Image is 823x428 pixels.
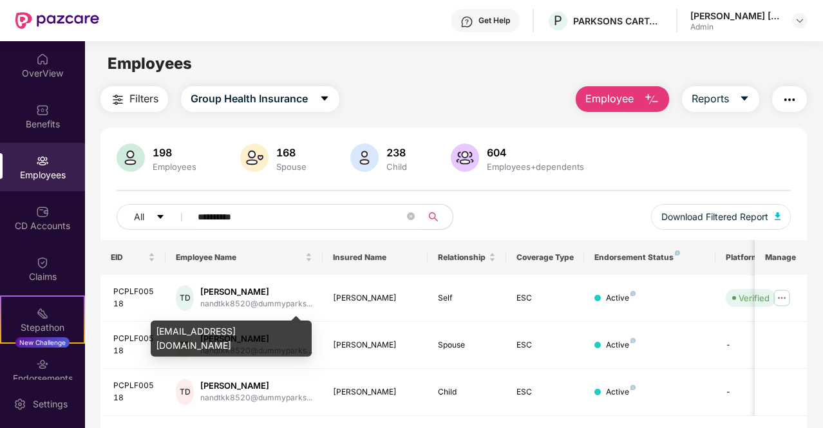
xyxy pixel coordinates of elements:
th: Coverage Type [506,240,585,275]
th: Insured Name [323,240,428,275]
div: TD [176,379,194,405]
div: Employees [150,162,199,172]
div: [PERSON_NAME] [PERSON_NAME] [690,10,780,22]
div: Spouse [274,162,309,172]
div: ESC [516,386,574,398]
div: nandtkk8520@dummyparks... [200,298,312,310]
img: svg+xml;base64,PHN2ZyBpZD0iQmVuZWZpdHMiIHhtbG5zPSJodHRwOi8vd3d3LnczLm9yZy8yMDAwL3N2ZyIgd2lkdGg9Ij... [36,104,49,116]
div: 198 [150,146,199,159]
button: Download Filtered Report [651,204,791,230]
div: Employees+dependents [484,162,587,172]
div: Active [606,292,636,304]
div: Verified [739,292,770,304]
div: Settings [29,398,71,411]
img: svg+xml;base64,PHN2ZyB4bWxucz0iaHR0cDovL3d3dy53My5vcmcvMjAwMC9zdmciIHdpZHRoPSI4IiBoZWlnaHQ9IjgiIH... [630,291,636,296]
th: Manage [755,240,807,275]
div: Admin [690,22,780,32]
span: Filters [129,91,158,107]
div: Child [438,386,496,398]
button: Allcaret-down [117,204,195,230]
div: PCPLF00518 [113,286,156,310]
span: EID [111,252,146,263]
img: svg+xml;base64,PHN2ZyB4bWxucz0iaHR0cDovL3d3dy53My5vcmcvMjAwMC9zdmciIHdpZHRoPSI4IiBoZWlnaHQ9IjgiIH... [630,385,636,390]
img: svg+xml;base64,PHN2ZyB4bWxucz0iaHR0cDovL3d3dy53My5vcmcvMjAwMC9zdmciIHdpZHRoPSI4IiBoZWlnaHQ9IjgiIH... [630,338,636,343]
img: svg+xml;base64,PHN2ZyB4bWxucz0iaHR0cDovL3d3dy53My5vcmcvMjAwMC9zdmciIHhtbG5zOnhsaW5rPSJodHRwOi8vd3... [350,144,379,172]
td: - [715,322,807,369]
img: svg+xml;base64,PHN2ZyB4bWxucz0iaHR0cDovL3d3dy53My5vcmcvMjAwMC9zdmciIHhtbG5zOnhsaW5rPSJodHRwOi8vd3... [644,92,659,107]
img: svg+xml;base64,PHN2ZyB4bWxucz0iaHR0cDovL3d3dy53My5vcmcvMjAwMC9zdmciIHdpZHRoPSIyNCIgaGVpZ2h0PSIyNC... [110,92,126,107]
div: Active [606,339,636,351]
div: New Challenge [15,337,70,348]
div: Self [438,292,496,304]
img: svg+xml;base64,PHN2ZyBpZD0iRW1wbG95ZWVzIiB4bWxucz0iaHR0cDovL3d3dy53My5vcmcvMjAwMC9zdmciIHdpZHRoPS... [36,154,49,167]
div: Child [384,162,410,172]
div: [EMAIL_ADDRESS][DOMAIN_NAME] [151,321,312,357]
img: New Pazcare Logo [15,12,99,29]
img: svg+xml;base64,PHN2ZyBpZD0iRW5kb3JzZW1lbnRzIiB4bWxucz0iaHR0cDovL3d3dy53My5vcmcvMjAwMC9zdmciIHdpZH... [36,358,49,371]
button: Employee [576,86,669,112]
div: ESC [516,339,574,351]
img: manageButton [771,288,792,308]
div: [PERSON_NAME] [333,339,417,351]
div: 168 [274,146,309,159]
img: svg+xml;base64,PHN2ZyBpZD0iQ2xhaW0iIHhtbG5zPSJodHRwOi8vd3d3LnczLm9yZy8yMDAwL3N2ZyIgd2lkdGg9IjIwIi... [36,256,49,269]
span: Relationship [438,252,486,263]
div: Platform Status [726,252,797,263]
span: close-circle [407,212,415,220]
div: Spouse [438,339,496,351]
span: caret-down [739,93,750,105]
img: svg+xml;base64,PHN2ZyB4bWxucz0iaHR0cDovL3d3dy53My5vcmcvMjAwMC9zdmciIHdpZHRoPSIyNCIgaGVpZ2h0PSIyNC... [782,92,797,107]
th: Relationship [428,240,506,275]
img: svg+xml;base64,PHN2ZyB4bWxucz0iaHR0cDovL3d3dy53My5vcmcvMjAwMC9zdmciIHhtbG5zOnhsaW5rPSJodHRwOi8vd3... [240,144,269,172]
span: caret-down [319,93,330,105]
span: P [554,13,562,28]
img: svg+xml;base64,PHN2ZyBpZD0iSGVscC0zMngzMiIgeG1sbnM9Imh0dHA6Ly93d3cudzMub3JnLzIwMDAvc3ZnIiB3aWR0aD... [460,15,473,28]
div: Stepathon [1,321,84,334]
td: - [715,369,807,416]
span: All [134,210,144,224]
span: Reports [692,91,729,107]
div: PARKSONS CARTAMUNDI PVT LTD [573,15,663,27]
div: [PERSON_NAME] [333,292,417,304]
span: Group Health Insurance [191,91,308,107]
span: Employee [585,91,634,107]
div: [PERSON_NAME] [200,286,312,298]
img: svg+xml;base64,PHN2ZyBpZD0iQ0RfQWNjb3VudHMiIGRhdGEtbmFtZT0iQ0QgQWNjb3VudHMiIHhtbG5zPSJodHRwOi8vd3... [36,205,49,218]
span: Employee Name [176,252,303,263]
button: Filters [100,86,168,112]
img: svg+xml;base64,PHN2ZyBpZD0iRHJvcGRvd24tMzJ4MzIiIHhtbG5zPSJodHRwOi8vd3d3LnczLm9yZy8yMDAwL3N2ZyIgd2... [795,15,805,26]
img: svg+xml;base64,PHN2ZyB4bWxucz0iaHR0cDovL3d3dy53My5vcmcvMjAwMC9zdmciIHdpZHRoPSI4IiBoZWlnaHQ9IjgiIH... [675,250,680,256]
span: close-circle [407,211,415,223]
img: svg+xml;base64,PHN2ZyBpZD0iU2V0dGluZy0yMHgyMCIgeG1sbnM9Imh0dHA6Ly93d3cudzMub3JnLzIwMDAvc3ZnIiB3aW... [14,398,26,411]
img: svg+xml;base64,PHN2ZyB4bWxucz0iaHR0cDovL3d3dy53My5vcmcvMjAwMC9zdmciIHhtbG5zOnhsaW5rPSJodHRwOi8vd3... [775,212,781,220]
div: Get Help [478,15,510,26]
div: Endorsement Status [594,252,705,263]
span: search [421,212,446,222]
button: Reportscaret-down [682,86,759,112]
div: PCPLF00518 [113,333,156,357]
div: Active [606,386,636,398]
span: caret-down [156,212,165,223]
span: Employees [108,54,192,73]
img: svg+xml;base64,PHN2ZyBpZD0iSG9tZSIgeG1sbnM9Imh0dHA6Ly93d3cudzMub3JnLzIwMDAvc3ZnIiB3aWR0aD0iMjAiIG... [36,53,49,66]
img: svg+xml;base64,PHN2ZyB4bWxucz0iaHR0cDovL3d3dy53My5vcmcvMjAwMC9zdmciIHdpZHRoPSIyMSIgaGVpZ2h0PSIyMC... [36,307,49,320]
div: [PERSON_NAME] [200,380,312,392]
button: search [421,204,453,230]
div: ESC [516,292,574,304]
div: TD [176,285,194,311]
div: nandtkk8520@dummyparks... [200,392,312,404]
th: Employee Name [166,240,323,275]
img: svg+xml;base64,PHN2ZyB4bWxucz0iaHR0cDovL3d3dy53My5vcmcvMjAwMC9zdmciIHhtbG5zOnhsaW5rPSJodHRwOi8vd3... [117,144,145,172]
div: 604 [484,146,587,159]
div: PCPLF00518 [113,380,156,404]
img: svg+xml;base64,PHN2ZyB4bWxucz0iaHR0cDovL3d3dy53My5vcmcvMjAwMC9zdmciIHhtbG5zOnhsaW5rPSJodHRwOi8vd3... [451,144,479,172]
span: Download Filtered Report [661,210,768,224]
button: Group Health Insurancecaret-down [181,86,339,112]
div: [PERSON_NAME] [333,386,417,398]
div: 238 [384,146,410,159]
th: EID [100,240,166,275]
